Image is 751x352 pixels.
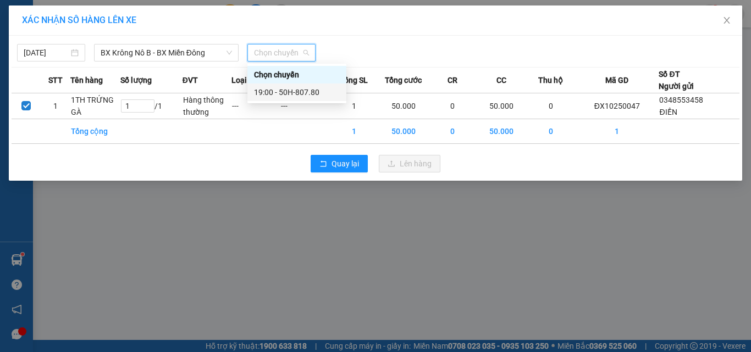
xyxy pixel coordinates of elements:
button: Close [711,5,742,36]
td: 50.000 [379,119,428,144]
td: 50.000 [477,119,526,144]
span: Tên hàng [70,74,103,86]
td: 50.000 [477,93,526,119]
div: Chọn chuyến [254,69,340,81]
button: rollbackQuay lại [311,155,368,172]
div: 19:00 - 50H-807.80 [254,86,340,98]
span: ĐIỀN [659,108,677,116]
td: ĐX10250047 [575,93,659,119]
span: XÁC NHẬN SỐ HÀNG LÊN XE [22,15,136,25]
td: 0 [526,119,575,144]
td: / 1 [120,93,183,119]
input: 15/10/2025 [24,47,69,59]
span: Tổng cước [385,74,422,86]
td: --- [280,93,329,119]
span: Loại hàng [231,74,266,86]
td: 0 [428,93,477,119]
span: Chọn chuyến [254,44,309,61]
td: 0 [526,93,575,119]
td: 1TH TRỨNG GÀ [70,93,120,119]
span: BX Krông Nô B - BX Miền Đông [101,44,232,61]
button: uploadLên hàng [379,155,440,172]
td: --- [231,93,280,119]
span: close [722,16,731,25]
td: 1 [330,119,379,144]
td: 50.000 [379,93,428,119]
span: ĐVT [183,74,198,86]
td: Hàng thông thường [183,93,231,119]
span: STT [48,74,63,86]
span: CR [448,74,457,86]
div: Chọn chuyến [247,66,346,83]
span: Quay lại [332,158,359,170]
span: Số lượng [120,74,152,86]
span: Mã GD [605,74,628,86]
span: 0348553458 [659,96,703,104]
td: 1 [41,93,71,119]
span: Thu hộ [538,74,563,86]
td: 1 [330,93,379,119]
td: 0 [428,119,477,144]
span: Tổng SL [340,74,368,86]
td: 1 [575,119,659,144]
span: down [226,49,233,56]
span: rollback [319,160,327,169]
div: Số ĐT Người gửi [659,68,694,92]
span: CC [496,74,506,86]
td: Tổng cộng [70,119,120,144]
